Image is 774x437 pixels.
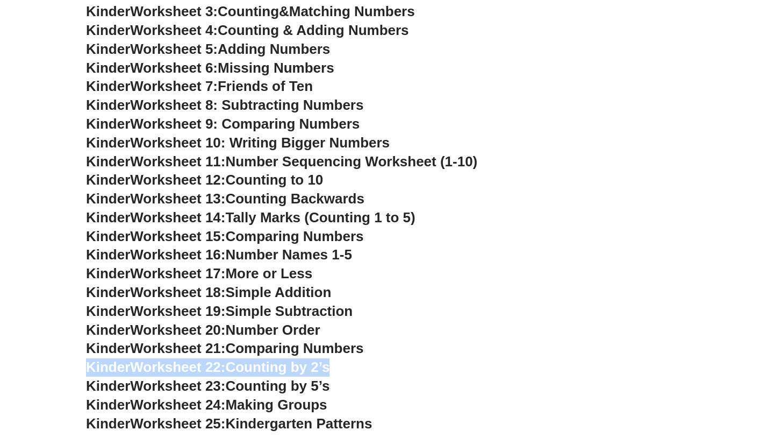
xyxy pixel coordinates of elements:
[130,153,225,170] span: Worksheet 11:
[130,3,218,19] span: Worksheet 3:
[86,78,130,94] span: Kinder
[130,246,225,263] span: Worksheet 16:
[86,359,130,375] span: Kinder
[130,97,363,113] span: Worksheet 8: Subtracting Numbers
[218,78,313,94] span: Friends of Ten
[225,397,327,413] span: Making Groups
[225,153,477,170] span: Number Sequencing Worksheet (1-10)
[130,191,225,207] span: Worksheet 13:
[130,172,225,188] span: Worksheet 12:
[225,284,331,300] span: Simple Addition
[225,228,363,244] span: Comparing Numbers
[130,135,390,151] span: Worksheet 10: Writing Bigger Numbers
[86,97,130,113] span: Kinder
[225,209,415,225] span: Tally Marks (Counting 1 to 5)
[590,315,774,437] iframe: Chat Widget
[225,246,352,263] span: Number Names 1-5
[86,209,130,225] span: Kinder
[86,3,415,19] a: KinderWorksheet 3:Counting&Matching Numbers
[130,60,218,76] span: Worksheet 6:
[86,265,130,281] span: Kinder
[86,78,313,94] a: KinderWorksheet 7:Friends of Ten
[86,303,130,319] span: Kinder
[130,415,225,432] span: Worksheet 25:
[86,153,130,170] span: Kinder
[86,340,130,356] span: Kinder
[86,135,130,151] span: Kinder
[86,322,130,338] span: Kinder
[86,191,130,207] span: Kinder
[130,41,218,57] span: Worksheet 5:
[218,22,409,38] span: Counting & Adding Numbers
[225,191,364,207] span: Counting Backwards
[218,60,334,76] span: Missing Numbers
[225,359,329,375] span: Counting by 2’s
[130,340,225,356] span: Worksheet 21:
[86,415,130,432] span: Kinder
[225,340,363,356] span: Comparing Numbers
[86,228,130,244] span: Kinder
[86,22,409,38] a: KinderWorksheet 4:Counting & Adding Numbers
[130,228,225,244] span: Worksheet 15:
[86,3,130,19] span: Kinder
[130,22,218,38] span: Worksheet 4:
[225,415,372,432] span: Kindergarten Patterns
[86,97,363,113] a: KinderWorksheet 8: Subtracting Numbers
[86,41,330,57] a: KinderWorksheet 5:Adding Numbers
[225,303,353,319] span: Simple Subtraction
[218,41,330,57] span: Adding Numbers
[86,284,130,300] span: Kinder
[86,397,130,413] span: Kinder
[225,265,312,281] span: More or Less
[86,60,130,76] span: Kinder
[86,22,130,38] span: Kinder
[130,116,360,132] span: Worksheet 9: Comparing Numbers
[218,3,279,19] span: Counting
[86,378,130,394] span: Kinder
[86,41,130,57] span: Kinder
[86,172,130,188] span: Kinder
[130,378,225,394] span: Worksheet 23:
[130,303,225,319] span: Worksheet 19:
[86,116,130,132] span: Kinder
[130,359,225,375] span: Worksheet 22:
[130,322,225,338] span: Worksheet 20:
[130,284,225,300] span: Worksheet 18:
[225,172,323,188] span: Counting to 10
[130,265,225,281] span: Worksheet 17:
[130,397,225,413] span: Worksheet 24:
[86,246,130,263] span: Kinder
[225,378,329,394] span: Counting by 5’s
[86,135,390,151] a: KinderWorksheet 10: Writing Bigger Numbers
[130,209,225,225] span: Worksheet 14:
[86,116,360,132] a: KinderWorksheet 9: Comparing Numbers
[225,322,320,338] span: Number Order
[130,78,218,94] span: Worksheet 7:
[86,60,334,76] a: KinderWorksheet 6:Missing Numbers
[289,3,415,19] span: Matching Numbers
